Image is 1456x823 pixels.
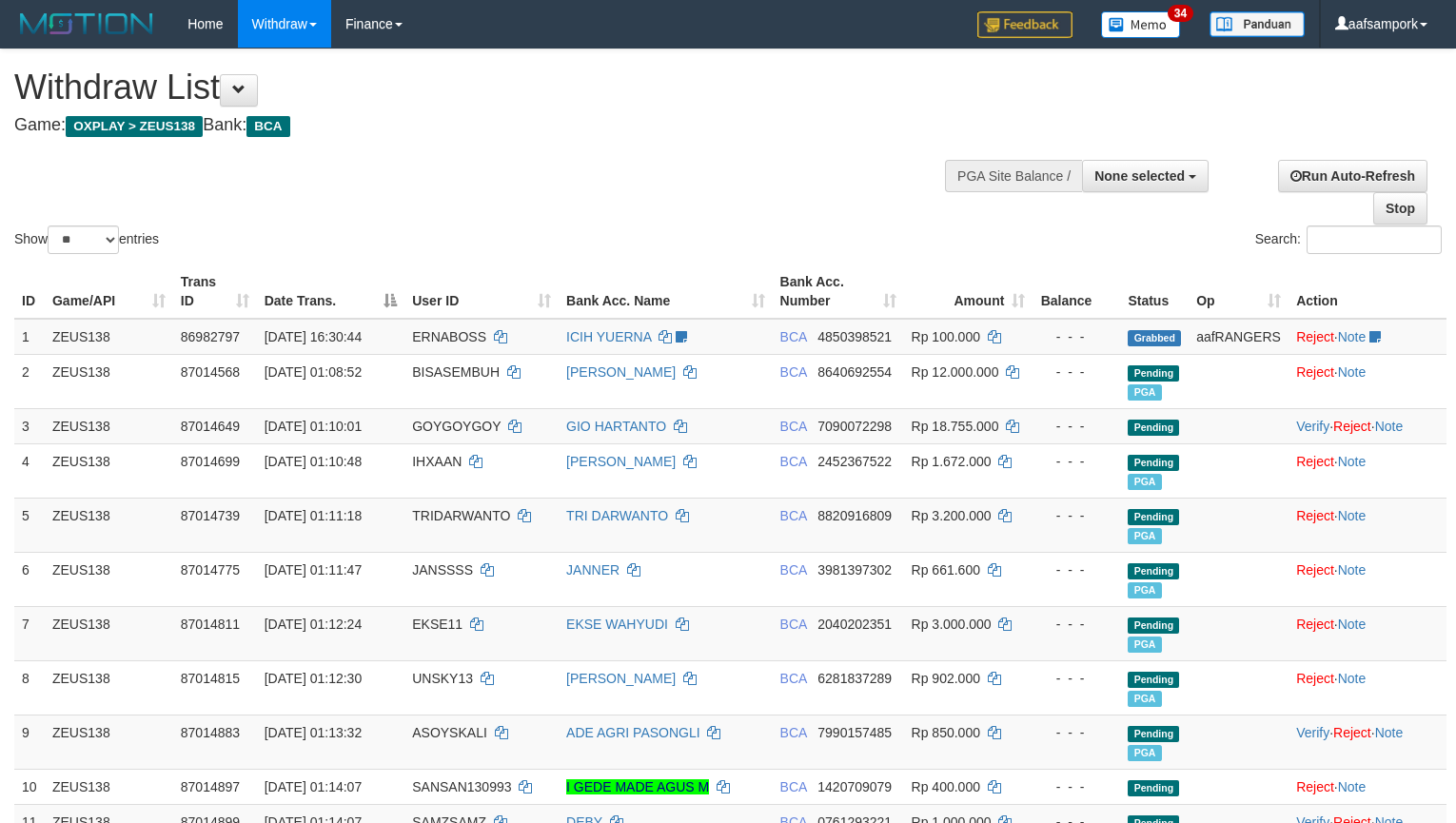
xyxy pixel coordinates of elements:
[977,11,1072,38] img: Feedback.jpg
[412,364,500,380] span: BISASEMBUH
[566,671,676,686] a: [PERSON_NAME]
[1373,192,1427,225] a: Stop
[1128,365,1179,382] span: Pending
[912,617,992,632] span: Rp 3.000.000
[780,562,807,578] span: BCA
[1289,769,1446,804] td: ·
[1338,508,1367,523] a: Note
[1338,779,1367,794] a: Note
[1338,562,1367,578] a: Note
[780,617,807,632] span: BCA
[45,660,173,715] td: ZEUS138
[817,454,892,469] span: Copy 2452367522 to clipboard
[1296,671,1334,686] a: Reject
[566,508,668,523] a: TRI DARWANTO
[912,725,980,740] span: Rp 850.000
[1128,780,1179,796] span: Pending
[45,443,173,498] td: ZEUS138
[14,265,45,319] th: ID
[1128,563,1179,579] span: Pending
[265,329,362,344] span: [DATE] 16:30:44
[1128,672,1179,688] span: Pending
[14,225,159,254] label: Show entries
[1338,454,1367,469] a: Note
[1128,745,1161,761] span: Marked by aafanarl
[257,265,405,319] th: Date Trans.: activate to sort column descending
[14,408,45,443] td: 3
[773,265,904,319] th: Bank Acc. Number: activate to sort column ascending
[14,498,45,552] td: 5
[265,562,362,578] span: [DATE] 01:11:47
[1168,5,1193,22] span: 34
[1189,265,1289,319] th: Op: activate to sort column ascending
[45,408,173,443] td: ZEUS138
[1289,265,1446,319] th: Action
[780,779,807,794] span: BCA
[912,671,980,686] span: Rp 902.000
[412,671,473,686] span: UNSKY13
[1128,330,1181,346] span: Grabbed
[265,617,362,632] span: [DATE] 01:12:24
[1128,726,1179,742] span: Pending
[566,617,668,632] a: EKSE WAHYUDI
[817,419,892,434] span: Copy 7090072298 to clipboard
[566,725,700,740] a: ADE AGRI PASONGLI
[265,364,362,380] span: [DATE] 01:08:52
[1128,509,1179,525] span: Pending
[1040,615,1112,634] div: - - -
[45,265,173,319] th: Game/API: activate to sort column ascending
[14,10,159,38] img: MOTION_logo.png
[412,454,462,469] span: IHXAAN
[1128,420,1179,436] span: Pending
[904,265,1033,319] th: Amount: activate to sort column ascending
[181,725,240,740] span: 87014883
[1128,637,1161,653] span: Marked by aafanarl
[1120,265,1189,319] th: Status
[912,364,999,380] span: Rp 12.000.000
[14,769,45,804] td: 10
[1128,384,1161,401] span: Marked by aafanarl
[566,329,651,344] a: ICIH YUERNA
[14,715,45,769] td: 9
[566,454,676,469] a: [PERSON_NAME]
[45,498,173,552] td: ZEUS138
[1289,660,1446,715] td: ·
[912,779,980,794] span: Rp 400.000
[45,552,173,606] td: ZEUS138
[412,725,487,740] span: ASOYSKALI
[1040,669,1112,688] div: - - -
[1289,552,1446,606] td: ·
[1189,319,1289,355] td: aafRANGERS
[1101,11,1181,38] img: Button%20Memo.svg
[817,617,892,632] span: Copy 2040202351 to clipboard
[817,364,892,380] span: Copy 8640692554 to clipboard
[912,329,980,344] span: Rp 100.000
[45,769,173,804] td: ZEUS138
[412,779,511,794] span: SANSAN130993
[780,725,807,740] span: BCA
[1128,528,1161,544] span: Marked by aafanarl
[1296,725,1329,740] a: Verify
[1094,168,1185,184] span: None selected
[45,715,173,769] td: ZEUS138
[1128,691,1161,707] span: Marked by aafanarl
[45,354,173,408] td: ZEUS138
[912,454,992,469] span: Rp 1.672.000
[780,508,807,523] span: BCA
[1289,498,1446,552] td: ·
[912,419,999,434] span: Rp 18.755.000
[1338,671,1367,686] a: Note
[412,419,501,434] span: GOYGOYGOY
[1289,354,1446,408] td: ·
[14,606,45,660] td: 7
[48,225,119,254] select: Showentries
[1296,454,1334,469] a: Reject
[1296,617,1334,632] a: Reject
[181,419,240,434] span: 87014649
[1296,419,1329,434] a: Verify
[1289,319,1446,355] td: ·
[412,508,510,523] span: TRIDARWANTO
[412,329,486,344] span: ERNABOSS
[566,419,666,434] a: GIO HARTANTO
[817,671,892,686] span: Copy 6281837289 to clipboard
